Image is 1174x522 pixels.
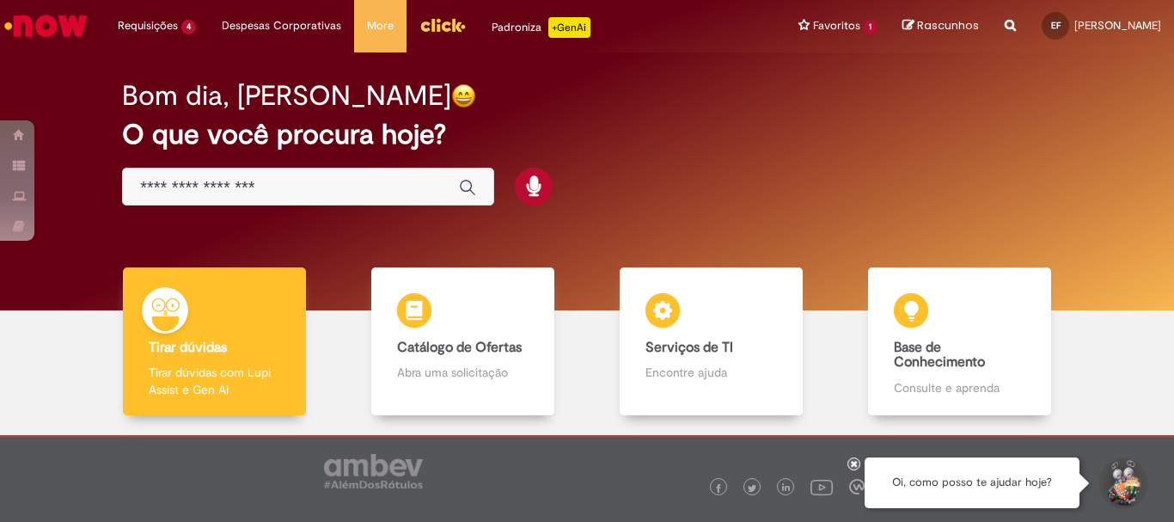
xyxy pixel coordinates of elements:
a: Catálogo de Ofertas Abra uma solicitação [339,267,587,416]
img: logo_footer_twitter.png [748,484,756,493]
a: Rascunhos [902,18,979,34]
p: Consulte e aprenda [894,379,1024,396]
span: Favoritos [813,17,860,34]
h2: Bom dia, [PERSON_NAME] [122,81,451,111]
a: Base de Conhecimento Consulte e aprenda [835,267,1084,416]
img: logo_footer_facebook.png [714,484,723,493]
span: 1 [864,20,877,34]
span: 4 [181,20,196,34]
a: Tirar dúvidas Tirar dúvidas com Lupi Assist e Gen Ai [90,267,339,416]
h2: O que você procura hoje? [122,120,1052,150]
span: Rascunhos [917,17,979,34]
span: Despesas Corporativas [222,17,341,34]
img: logo_footer_workplace.png [849,479,865,494]
span: Requisições [118,17,178,34]
span: More [367,17,394,34]
img: logo_footer_linkedin.png [782,483,791,494]
div: Oi, como posso te ajudar hoje? [865,458,1079,508]
p: Tirar dúvidas com Lupi Assist e Gen Ai [149,364,279,398]
img: logo_footer_ambev_rotulo_gray.png [324,454,423,488]
p: Abra uma solicitação [397,364,528,381]
img: happy-face.png [451,83,476,108]
a: Serviços de TI Encontre ajuda [587,267,835,416]
img: logo_footer_youtube.png [810,476,833,498]
b: Catálogo de Ofertas [397,339,522,356]
span: [PERSON_NAME] [1074,18,1161,33]
p: +GenAi [548,17,590,38]
b: Base de Conhecimento [894,339,985,372]
p: Encontre ajuda [645,364,776,381]
div: Padroniza [492,17,590,38]
b: Tirar dúvidas [149,339,227,356]
img: ServiceNow [2,9,90,43]
span: EF [1051,20,1061,31]
img: click_logo_yellow_360x200.png [419,12,466,38]
button: Iniciar Conversa de Suporte [1097,458,1148,509]
b: Serviços de TI [645,339,733,356]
